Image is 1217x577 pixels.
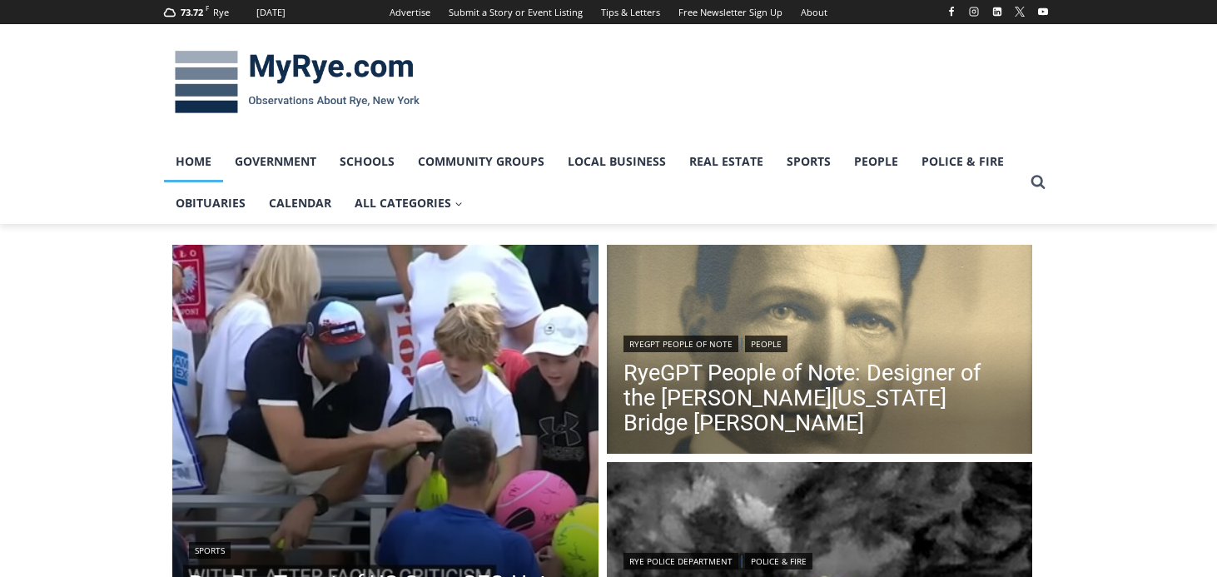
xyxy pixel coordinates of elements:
a: Calendar [257,182,343,224]
div: Rye [213,5,229,20]
a: People [745,336,787,352]
a: Government [223,141,328,182]
a: Community Groups [406,141,556,182]
a: Read More RyeGPT People of Note: Designer of the George Washington Bridge Othmar Ammann [607,245,1033,458]
a: People [842,141,910,182]
button: View Search Form [1023,167,1053,197]
div: | [623,332,1016,352]
a: Facebook [941,2,961,22]
a: Sports [189,542,231,559]
a: RyeGPT People of Note: Designer of the [PERSON_NAME][US_STATE] Bridge [PERSON_NAME] [623,361,1016,435]
a: Linkedin [987,2,1007,22]
a: YouTube [1033,2,1053,22]
span: 73.72 [181,6,203,18]
a: Real Estate [678,141,775,182]
a: Home [164,141,223,182]
span: F [206,3,209,12]
div: | [623,550,1016,570]
a: Instagram [964,2,984,22]
a: Local Business [556,141,678,182]
a: Schools [328,141,406,182]
a: All Categories [343,182,474,224]
a: Sports [775,141,842,182]
a: Police & Fire [745,553,812,570]
a: Police & Fire [910,141,1016,182]
img: MyRye.com [164,39,430,126]
span: All Categories [355,194,463,212]
a: X [1010,2,1030,22]
img: (PHOTO: Othmar Ammann, age 43 years, at time of opening of George Washington Bridge (1932). Publi... [607,245,1033,458]
div: [DATE] [256,5,286,20]
nav: Primary Navigation [164,141,1023,225]
a: Rye Police Department [623,553,738,570]
a: RyeGPT People of Note [623,336,738,352]
a: Obituaries [164,182,257,224]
